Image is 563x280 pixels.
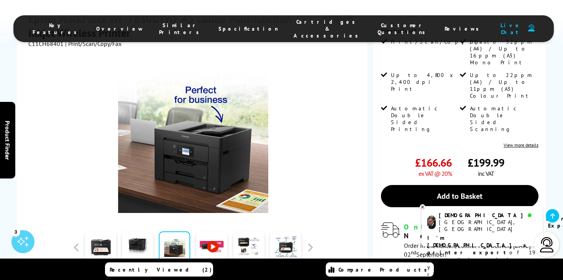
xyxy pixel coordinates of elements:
[33,22,81,36] span: Key Features
[391,72,458,92] span: Up to 4,800 x 2,400 dpi Print
[404,242,531,258] span: Order in the next for Free Delivery [DATE] 02 September!
[439,212,537,219] div: [DEMOGRAPHIC_DATA]
[427,234,529,256] b: I'm [DEMOGRAPHIC_DATA], a printer expert
[105,262,213,277] a: Recently Viewed (2)
[439,219,537,233] div: [GEOGRAPHIC_DATA], [GEOGRAPHIC_DATA]
[96,25,144,32] span: Overview
[528,25,535,32] img: user-headset-duotone.svg
[427,216,436,229] img: chris-livechat.png
[419,170,452,177] span: ex VAT @ 20%
[11,228,20,236] div: 3
[504,142,538,148] a: View more details
[411,249,416,256] sup: nd
[415,156,452,170] span: £166.66
[468,156,504,170] span: £199.99
[381,185,538,207] a: Add to Basket
[326,262,434,277] a: Compare Products
[391,105,458,133] span: Automatic Double Sided Printing
[445,25,483,32] span: Reviews
[478,170,494,177] span: inc VAT
[218,25,278,32] span: Specification
[404,223,538,240] div: for FREE Next Day Delivery
[498,22,524,36] span: Live Chat
[294,18,362,39] span: Cartridges & Accessories
[4,120,11,160] span: Product Finder
[110,266,212,273] span: Recently Viewed (2)
[470,72,537,99] span: Up to 22ppm (A4) / Up to 11ppm (A3) Colour Print
[470,105,537,133] span: Automatic Double Sided Scanning
[378,22,429,36] span: Customer Questions
[118,63,268,213] img: Epson WorkForce WF-7830DTWF Thumbnail
[427,234,537,278] p: of 19 years! I can help you choose the right product
[404,223,482,231] span: Only 15 left
[381,223,538,258] div: modal_delivery
[159,22,203,36] span: Similar Printers
[470,38,537,66] span: Up to 32ppm (A4) / Up to 16ppm (A3) Mono Print
[539,237,555,252] img: user-headset-light.svg
[338,266,431,273] span: Compare Products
